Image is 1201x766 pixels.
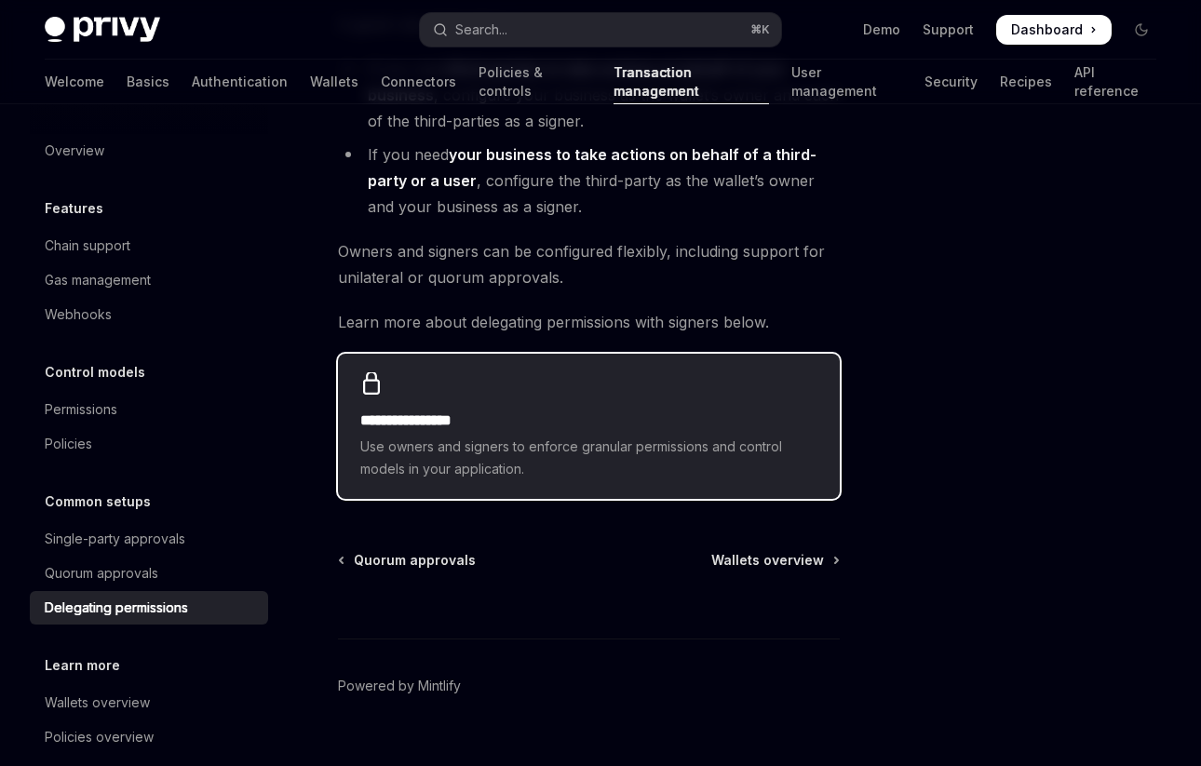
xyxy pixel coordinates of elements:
[1127,15,1156,45] button: Toggle dark mode
[310,60,358,104] a: Wallets
[614,60,769,104] a: Transaction management
[45,726,154,748] div: Policies overview
[45,491,151,513] h5: Common setups
[1000,60,1052,104] a: Recipes
[354,551,476,570] span: Quorum approvals
[711,551,824,570] span: Wallets overview
[45,597,188,619] div: Delegating permissions
[30,591,268,625] a: Delegating permissions
[924,60,978,104] a: Security
[45,269,151,291] div: Gas management
[338,141,840,220] li: If you need , configure the third-party as the wallet’s owner and your business as a signer.
[30,393,268,426] a: Permissions
[338,238,840,290] span: Owners and signers can be configured flexibly, including support for unilateral or quorum approvals.
[1011,20,1083,39] span: Dashboard
[30,298,268,331] a: Webhooks
[45,361,145,383] h5: Control models
[479,60,591,104] a: Policies & controls
[996,15,1112,45] a: Dashboard
[45,433,92,455] div: Policies
[45,528,185,550] div: Single-party approvals
[45,303,112,326] div: Webhooks
[30,427,268,461] a: Policies
[45,692,150,714] div: Wallets overview
[45,60,104,104] a: Welcome
[30,557,268,590] a: Quorum approvals
[338,677,461,695] a: Powered by Mintlify
[368,145,816,190] strong: your business to take actions on behalf of a third-party or a user
[45,235,130,257] div: Chain support
[863,20,900,39] a: Demo
[30,134,268,168] a: Overview
[711,551,838,570] a: Wallets overview
[45,562,158,585] div: Quorum approvals
[192,60,288,104] a: Authentication
[45,654,120,677] h5: Learn more
[1074,60,1156,104] a: API reference
[923,20,974,39] a: Support
[45,140,104,162] div: Overview
[381,60,456,104] a: Connectors
[360,436,817,480] span: Use owners and signers to enforce granular permissions and control models in your application.
[30,263,268,297] a: Gas management
[420,13,780,47] button: Open search
[45,17,160,43] img: dark logo
[30,686,268,719] a: Wallets overview
[45,398,117,421] div: Permissions
[340,551,476,570] a: Quorum approvals
[791,60,902,104] a: User management
[127,60,169,104] a: Basics
[30,522,268,556] a: Single-party approvals
[45,197,103,220] h5: Features
[338,354,840,499] a: **** **** **** *Use owners and signers to enforce granular permissions and control models in your...
[30,229,268,262] a: Chain support
[30,720,268,754] a: Policies overview
[455,19,507,41] div: Search...
[750,22,770,37] span: ⌘ K
[338,309,840,335] span: Learn more about delegating permissions with signers below.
